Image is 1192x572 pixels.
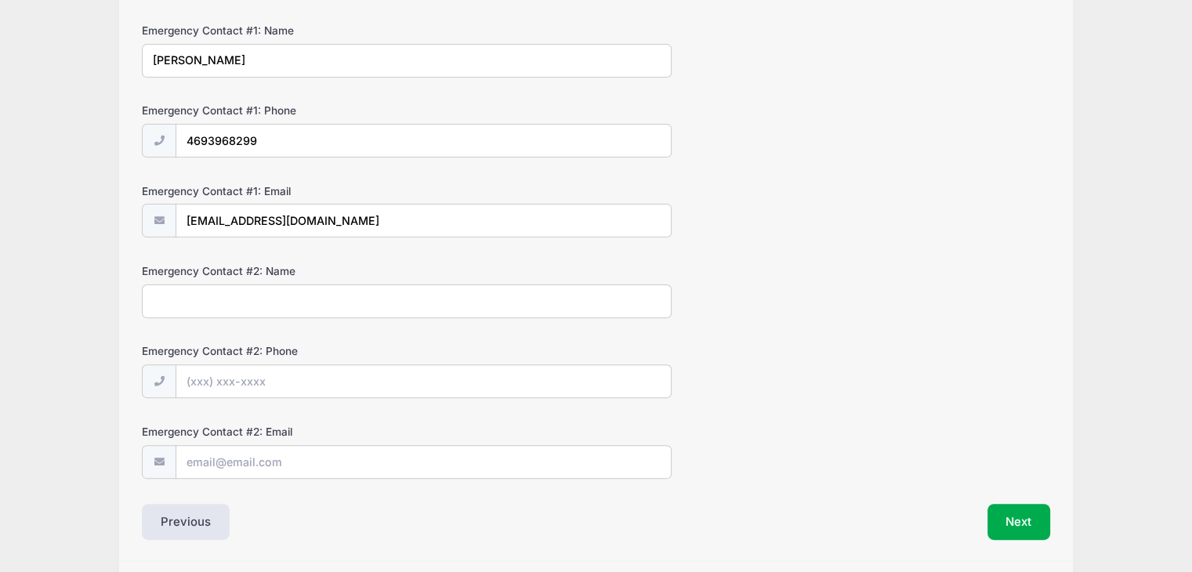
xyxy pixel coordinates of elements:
[176,124,672,157] input: (xxx) xxx-xxxx
[142,23,444,38] label: Emergency Contact #1: Name
[176,445,672,479] input: email@email.com
[142,263,444,279] label: Emergency Contact #2: Name
[142,504,230,540] button: Previous
[142,424,444,440] label: Emergency Contact #2: Email
[142,343,444,359] label: Emergency Contact #2: Phone
[176,364,672,398] input: (xxx) xxx-xxxx
[987,504,1051,540] button: Next
[142,183,444,199] label: Emergency Contact #1: Email
[142,103,444,118] label: Emergency Contact #1: Phone
[176,204,672,237] input: email@email.com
